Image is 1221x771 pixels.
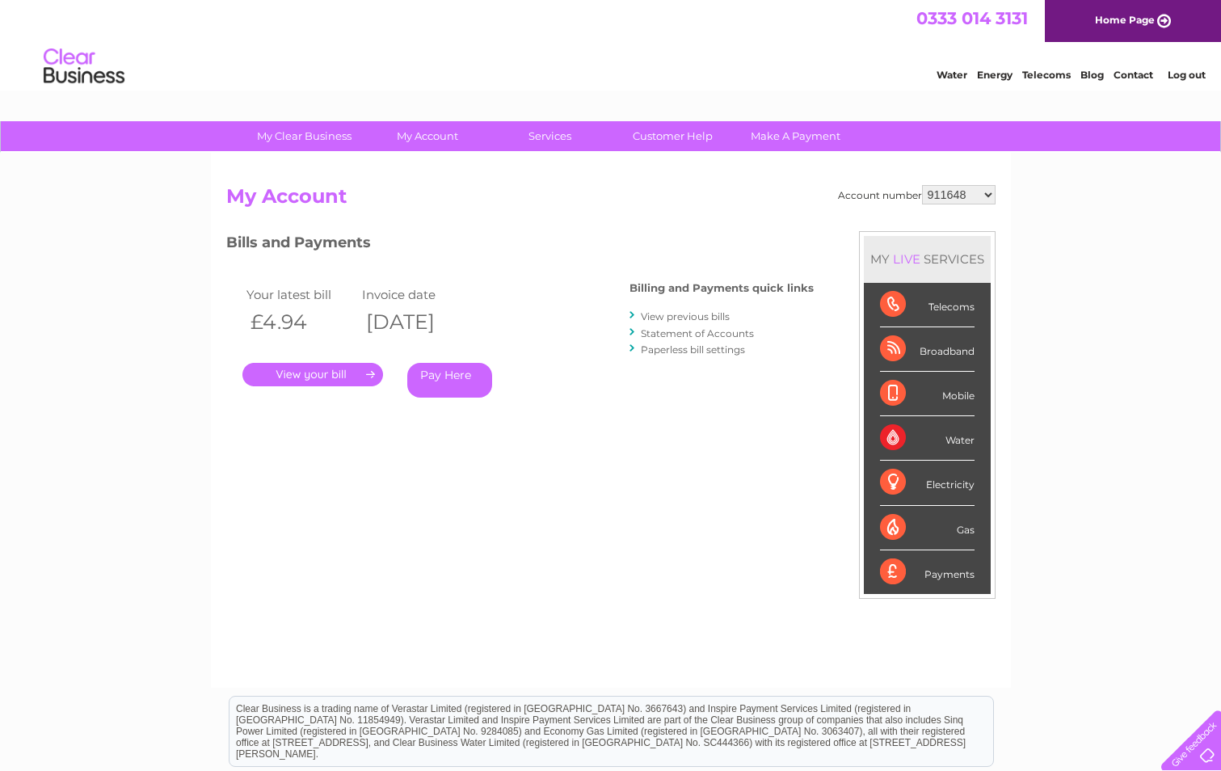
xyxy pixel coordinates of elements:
[358,284,474,305] td: Invoice date
[242,284,359,305] td: Your latest bill
[729,121,862,151] a: Make A Payment
[483,121,617,151] a: Services
[937,69,967,81] a: Water
[1080,69,1104,81] a: Blog
[238,121,371,151] a: My Clear Business
[358,305,474,339] th: [DATE]
[407,363,492,398] a: Pay Here
[360,121,494,151] a: My Account
[242,305,359,339] th: £4.94
[1114,69,1153,81] a: Contact
[880,506,975,550] div: Gas
[226,231,814,259] h3: Bills and Payments
[43,42,125,91] img: logo.png
[880,461,975,505] div: Electricity
[229,9,993,78] div: Clear Business is a trading name of Verastar Limited (registered in [GEOGRAPHIC_DATA] No. 3667643...
[1022,69,1071,81] a: Telecoms
[916,8,1028,28] a: 0333 014 3131
[606,121,739,151] a: Customer Help
[880,416,975,461] div: Water
[838,185,996,204] div: Account number
[880,372,975,416] div: Mobile
[629,282,814,294] h4: Billing and Payments quick links
[242,363,383,386] a: .
[1168,69,1206,81] a: Log out
[641,327,754,339] a: Statement of Accounts
[890,251,924,267] div: LIVE
[880,283,975,327] div: Telecoms
[977,69,1013,81] a: Energy
[226,185,996,216] h2: My Account
[864,236,991,282] div: MY SERVICES
[880,550,975,594] div: Payments
[641,343,745,356] a: Paperless bill settings
[880,327,975,372] div: Broadband
[641,310,730,322] a: View previous bills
